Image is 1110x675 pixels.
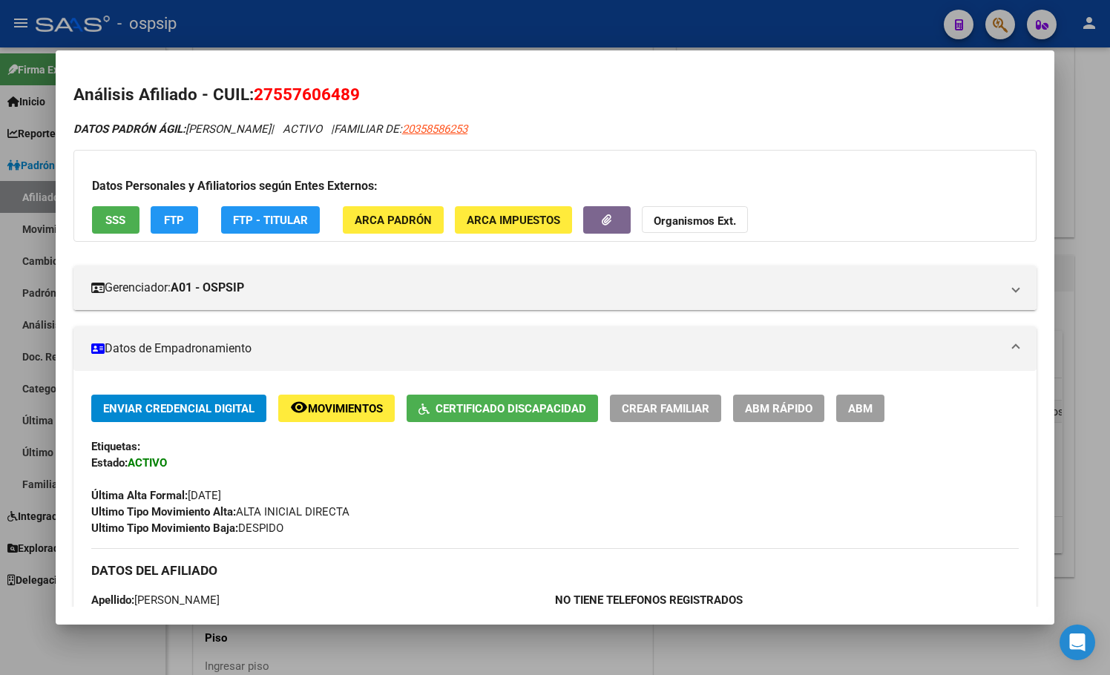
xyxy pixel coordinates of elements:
[73,266,1037,310] mat-expansion-panel-header: Gerenciador:A01 - OSPSIP
[622,402,709,415] span: Crear Familiar
[436,402,586,415] span: Certificado Discapacidad
[467,214,560,227] span: ARCA Impuestos
[91,440,140,453] strong: Etiquetas:
[91,505,236,518] strong: Ultimo Tipo Movimiento Alta:
[254,85,360,104] span: 27557606489
[91,489,221,502] span: [DATE]
[91,340,1001,358] mat-panel-title: Datos de Empadronamiento
[73,122,185,136] strong: DATOS PADRÓN ÁGIL:
[733,395,824,422] button: ABM Rápido
[91,489,188,502] strong: Última Alta Formal:
[1060,625,1095,660] div: Open Intercom Messenger
[407,395,598,422] button: Certificado Discapacidad
[308,402,383,415] span: Movimientos
[334,122,467,136] span: FAMILIAR DE:
[455,206,572,234] button: ARCA Impuestos
[171,279,244,297] strong: A01 - OSPSIP
[91,279,1001,297] mat-panel-title: Gerenciador:
[128,456,167,470] strong: ACTIVO
[151,206,198,234] button: FTP
[92,206,139,234] button: SSS
[402,122,467,136] span: 20358586253
[290,398,308,416] mat-icon: remove_red_eye
[73,122,467,136] i: | ACTIVO |
[555,593,743,607] strong: NO TIENE TELEFONOS REGISTRADOS
[91,593,220,607] span: [PERSON_NAME]
[654,214,736,228] strong: Organismos Ext.
[91,593,134,607] strong: Apellido:
[355,214,432,227] span: ARCA Padrón
[233,214,308,227] span: FTP - Titular
[610,395,721,422] button: Crear Familiar
[91,505,349,518] span: ALTA INICIAL DIRECTA
[642,206,748,234] button: Organismos Ext.
[91,521,283,535] span: DESPIDO
[848,402,873,415] span: ABM
[278,395,395,422] button: Movimientos
[836,395,884,422] button: ABM
[221,206,320,234] button: FTP - Titular
[164,214,184,227] span: FTP
[73,326,1037,371] mat-expansion-panel-header: Datos de Empadronamiento
[91,395,266,422] button: Enviar Credencial Digital
[73,122,271,136] span: [PERSON_NAME]
[91,456,128,470] strong: Estado:
[103,402,254,415] span: Enviar Credencial Digital
[343,206,444,234] button: ARCA Padrón
[73,82,1037,108] h2: Análisis Afiliado - CUIL:
[92,177,1018,195] h3: Datos Personales y Afiliatorios según Entes Externos:
[105,214,125,227] span: SSS
[745,402,812,415] span: ABM Rápido
[91,562,1019,579] h3: DATOS DEL AFILIADO
[91,521,238,535] strong: Ultimo Tipo Movimiento Baja:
